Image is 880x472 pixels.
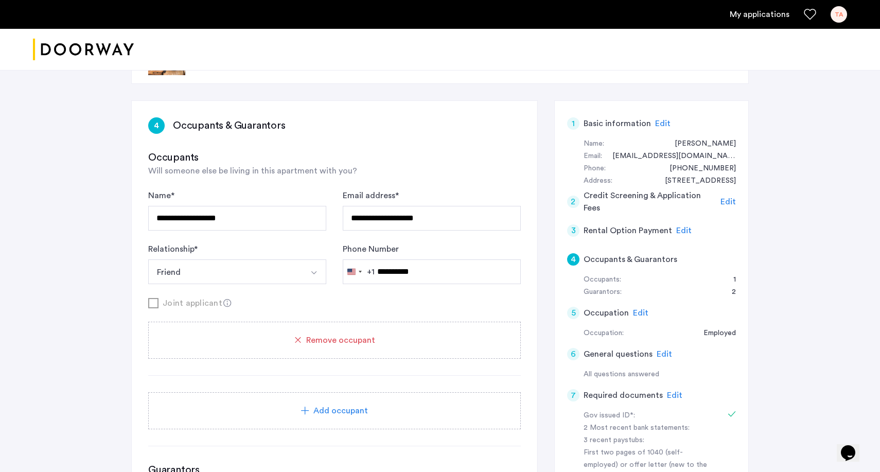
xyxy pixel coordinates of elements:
div: 1 [723,274,736,286]
div: TA [831,6,847,23]
h5: Basic information [584,117,651,130]
div: tahliaem@gmail.com [602,150,736,163]
a: Favorites [804,8,816,21]
span: Remove occupant [306,334,375,346]
div: 2 [721,286,736,299]
h3: Occupants & Guarantors [173,118,286,133]
span: Edit [633,309,648,317]
div: Guarantors: [584,286,622,299]
div: 3 [567,224,579,237]
span: Edit [657,350,672,358]
div: Gov issued ID*: [584,410,713,422]
h3: Occupants [148,150,521,165]
div: 4 [148,117,165,134]
label: Email address * [343,189,399,202]
a: Cazamio logo [33,30,134,69]
span: Edit [676,226,692,235]
div: 7 [567,389,579,401]
h5: Occupation [584,307,629,319]
a: My application [730,8,789,21]
div: +14159303533 [659,163,736,175]
h5: Occupants & Guarantors [584,253,677,266]
h5: Credit Screening & Application Fees [584,189,717,214]
iframe: chat widget [837,431,870,462]
button: Selected country [343,260,375,284]
span: Add occupant [313,405,368,417]
div: Address: [584,175,612,187]
div: 2 Most recent bank statements: [584,422,713,434]
div: 5 [567,307,579,319]
label: Relationship * [148,243,198,255]
div: 1 [567,117,579,130]
span: Edit [720,198,736,206]
div: 6 [567,348,579,360]
div: Occupants: [584,274,621,286]
span: Edit [655,119,671,128]
div: Phone: [584,163,606,175]
h5: Required documents [584,389,663,401]
button: Select option [148,259,302,284]
button: Select option [302,259,326,284]
div: All questions answered [584,369,736,381]
div: Tahlia Amanson [664,138,736,150]
div: 4 [567,253,579,266]
div: Occupation: [584,327,624,340]
div: Email: [584,150,602,163]
div: Name: [584,138,604,150]
h5: General questions [584,348,653,360]
h5: Rental Option Payment [584,224,672,237]
div: +1 [367,266,375,278]
span: Edit [667,391,682,399]
div: 199 Weirfield Street, #Apt 2 [655,175,736,187]
div: Employed [693,327,736,340]
div: 2 [567,196,579,208]
img: arrow [310,269,318,277]
span: Will someone else be living in this apartment with you? [148,167,357,175]
img: logo [33,30,134,69]
label: Name * [148,189,174,202]
label: Phone Number [343,243,399,255]
div: 3 recent paystubs: [584,434,713,447]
